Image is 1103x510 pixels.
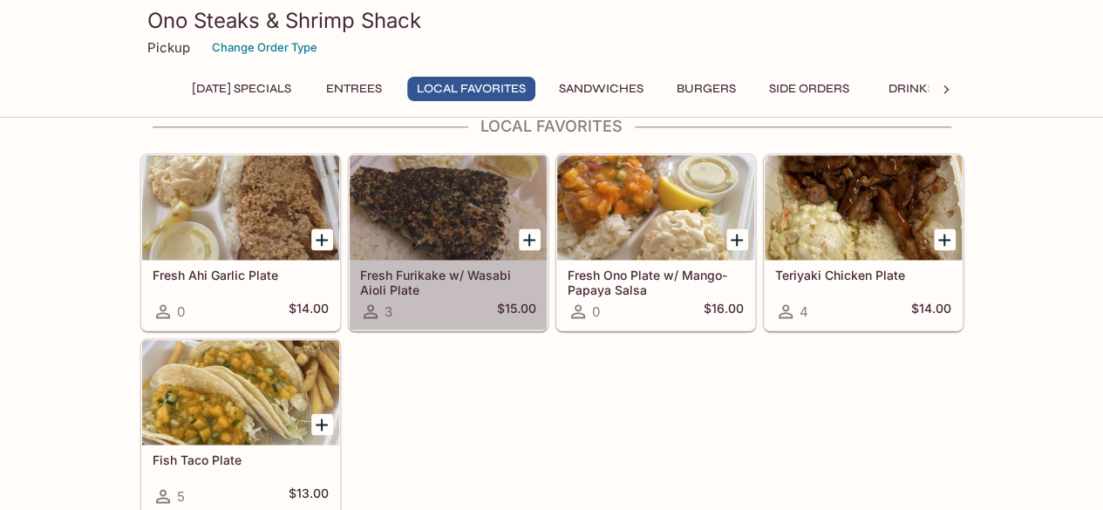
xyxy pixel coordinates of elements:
[759,77,859,101] button: Side Orders
[407,77,535,101] button: Local Favorites
[704,301,744,322] h5: $16.00
[726,228,748,250] button: Add Fresh Ono Plate w/ Mango-Papaya Salsa
[350,155,547,260] div: Fresh Furikake w/ Wasabi Aioli Plate
[497,301,536,322] h5: $15.00
[556,154,755,330] a: Fresh Ono Plate w/ Mango-Papaya Salsa0$16.00
[800,303,808,320] span: 4
[142,340,339,445] div: Fish Taco Plate
[360,268,536,296] h5: Fresh Furikake w/ Wasabi Aioli Plate
[153,268,329,282] h5: Fresh Ahi Garlic Plate
[667,77,746,101] button: Burgers
[568,268,744,296] h5: Fresh Ono Plate w/ Mango-Papaya Salsa
[549,77,653,101] button: Sandwiches
[140,117,963,136] h4: Local Favorites
[873,77,951,101] button: Drinks
[182,77,301,101] button: [DATE] Specials
[311,413,333,435] button: Add Fish Taco Plate
[153,452,329,467] h5: Fish Taco Plate
[177,488,185,505] span: 5
[142,155,339,260] div: Fresh Ahi Garlic Plate
[141,154,340,330] a: Fresh Ahi Garlic Plate0$14.00
[385,303,392,320] span: 3
[204,34,325,61] button: Change Order Type
[934,228,956,250] button: Add Teriyaki Chicken Plate
[592,303,600,320] span: 0
[775,268,951,282] h5: Teriyaki Chicken Plate
[519,228,541,250] button: Add Fresh Furikake w/ Wasabi Aioli Plate
[315,77,393,101] button: Entrees
[289,486,329,507] h5: $13.00
[349,154,548,330] a: Fresh Furikake w/ Wasabi Aioli Plate3$15.00
[764,154,963,330] a: Teriyaki Chicken Plate4$14.00
[147,7,957,34] h3: Ono Steaks & Shrimp Shack
[177,303,185,320] span: 0
[311,228,333,250] button: Add Fresh Ahi Garlic Plate
[765,155,962,260] div: Teriyaki Chicken Plate
[289,301,329,322] h5: $14.00
[557,155,754,260] div: Fresh Ono Plate w/ Mango-Papaya Salsa
[147,39,190,56] p: Pickup
[911,301,951,322] h5: $14.00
